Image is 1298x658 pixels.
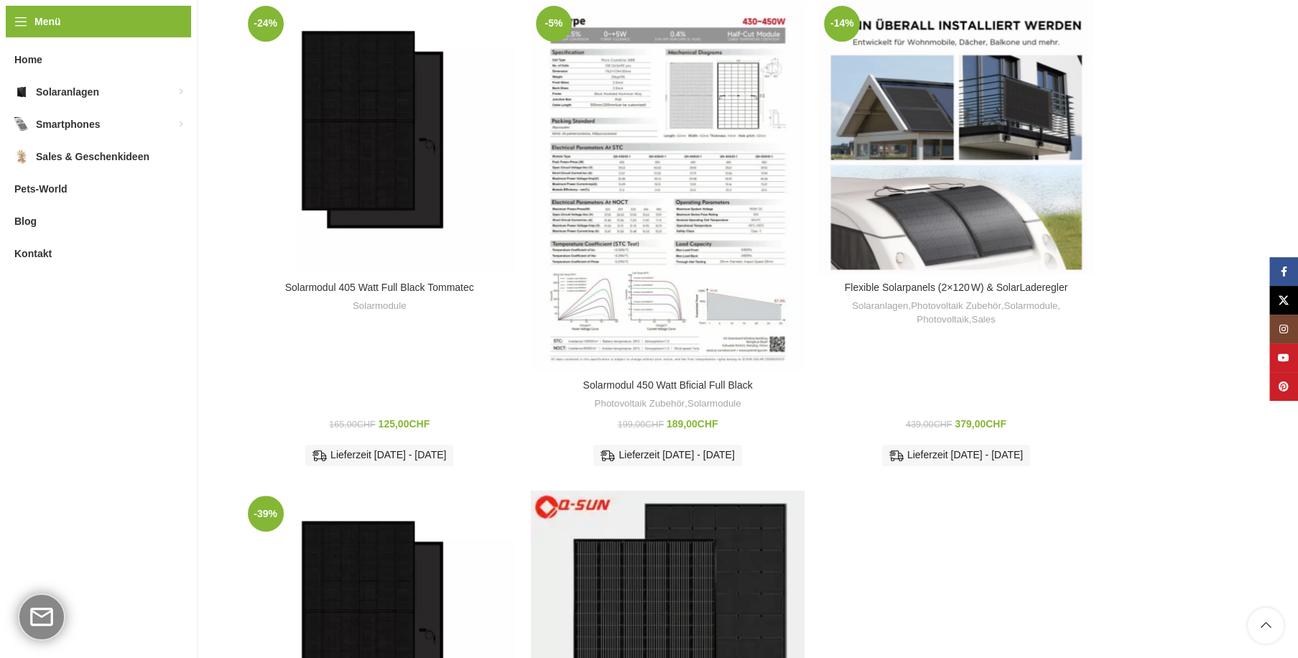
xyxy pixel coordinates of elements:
[34,14,61,29] span: Menü
[14,241,52,267] span: Kontakt
[845,282,1068,293] a: Flexible Solarpanels (2×120 W) & SolarLaderegler
[14,176,68,202] span: Pets-World
[1269,372,1298,401] a: Pinterest Social Link
[687,397,741,411] a: Solarmodule
[36,111,100,137] span: Smartphones
[531,1,805,372] a: Solarmodul 450 Watt Bficial Full Black
[882,445,1030,466] div: Lieferzeit [DATE] - [DATE]
[906,420,952,430] bdi: 439,00
[1248,608,1284,644] a: Scroll to top button
[852,300,908,313] a: Solaranlagen
[697,418,718,430] span: CHF
[536,6,572,42] span: -5%
[409,418,430,430] span: CHF
[305,445,453,466] div: Lieferzeit [DATE] - [DATE]
[971,313,995,327] a: Sales
[14,208,37,234] span: Blog
[667,418,718,430] bdi: 189,00
[379,418,430,430] bdi: 125,00
[583,379,752,391] a: Solarmodul 450 Watt Bficial Full Black
[955,418,1006,430] bdi: 379,00
[819,1,1093,274] a: Flexible Solarpanels (2×120 W) & SolarLaderegler
[645,420,664,430] span: CHF
[933,420,952,430] span: CHF
[243,1,516,274] a: Solarmodul 405 Watt Full Black Tommatec
[1269,257,1298,286] a: Facebook Social Link
[1003,300,1057,313] a: Solarmodule
[14,149,29,164] img: Sales & Geschenkideen
[826,300,1085,326] div: , , , ,
[248,496,284,532] span: -39%
[1269,286,1298,315] a: X Social Link
[353,300,407,313] a: Solarmodule
[285,282,474,293] a: Solarmodul 405 Watt Full Black Tommatec
[36,79,99,105] span: Solaranlagen
[824,6,860,42] span: -14%
[1269,343,1298,372] a: YouTube Social Link
[986,418,1006,430] span: CHF
[329,420,375,430] bdi: 165,00
[917,313,968,327] a: Photovoltaik
[911,300,1001,313] a: Photovoltaik Zubehör
[248,6,284,42] span: -24%
[14,117,29,131] img: Smartphones
[14,85,29,99] img: Solaranlagen
[618,420,664,430] bdi: 199,00
[357,420,376,430] span: CHF
[36,144,149,170] span: Sales & Geschenkideen
[538,397,797,411] div: ,
[1269,315,1298,343] a: Instagram Social Link
[593,445,741,466] div: Lieferzeit [DATE] - [DATE]
[14,47,42,73] span: Home
[594,397,685,411] a: Photovoltaik Zubehör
